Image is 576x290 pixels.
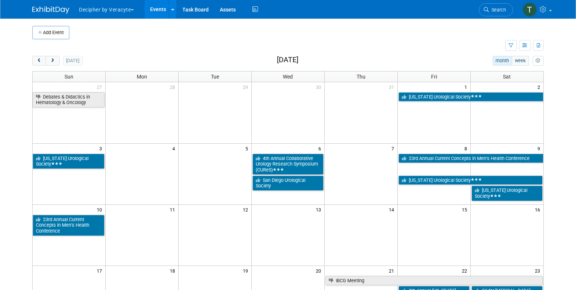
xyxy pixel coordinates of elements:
[33,154,105,169] a: [US_STATE] Urological Society
[315,82,324,91] span: 30
[169,266,178,275] span: 18
[464,144,470,153] span: 8
[489,7,506,13] span: Search
[242,205,251,214] span: 12
[32,26,69,39] button: Add Event
[99,144,105,153] span: 3
[536,59,540,63] i: Personalize Calendar
[523,3,537,17] img: Tony Alvarado
[325,276,543,286] a: IBCG Meeting
[46,56,59,66] button: next
[242,82,251,91] span: 29
[169,205,178,214] span: 11
[398,176,543,185] a: [US_STATE] Urological Society
[493,56,512,66] button: month
[503,74,511,80] span: Sat
[283,74,293,80] span: Wed
[431,74,437,80] span: Fri
[534,205,543,214] span: 16
[169,82,178,91] span: 28
[464,82,470,91] span: 1
[96,266,105,275] span: 17
[242,266,251,275] span: 19
[388,82,397,91] span: 31
[388,266,397,275] span: 21
[172,144,178,153] span: 4
[537,82,543,91] span: 2
[315,266,324,275] span: 20
[33,92,105,107] a: Debates & Didactics in Hematology & Oncology
[252,154,324,175] a: 4th Annual Collaborative Urology Research Symposium (CUReS)
[96,205,105,214] span: 10
[537,144,543,153] span: 9
[211,74,219,80] span: Tue
[63,56,83,66] button: [DATE]
[32,6,69,14] img: ExhibitDay
[398,154,543,163] a: 23rd Annual Current Concepts in Men’s Health Conference
[357,74,365,80] span: Thu
[137,74,147,80] span: Mon
[461,266,470,275] span: 22
[96,82,105,91] span: 27
[277,56,298,64] h2: [DATE]
[32,56,46,66] button: prev
[398,92,543,102] a: [US_STATE] Urological Society
[315,205,324,214] span: 13
[391,144,397,153] span: 7
[318,144,324,153] span: 6
[64,74,73,80] span: Sun
[388,205,397,214] span: 14
[479,3,513,16] a: Search
[471,186,543,201] a: [US_STATE] Urological Society
[461,205,470,214] span: 15
[245,144,251,153] span: 5
[512,56,529,66] button: week
[252,176,324,191] a: San Diego Urological Society
[534,266,543,275] span: 23
[533,56,544,66] button: myCustomButton
[33,215,105,236] a: 23rd Annual Current Concepts in Men’s Health Conference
